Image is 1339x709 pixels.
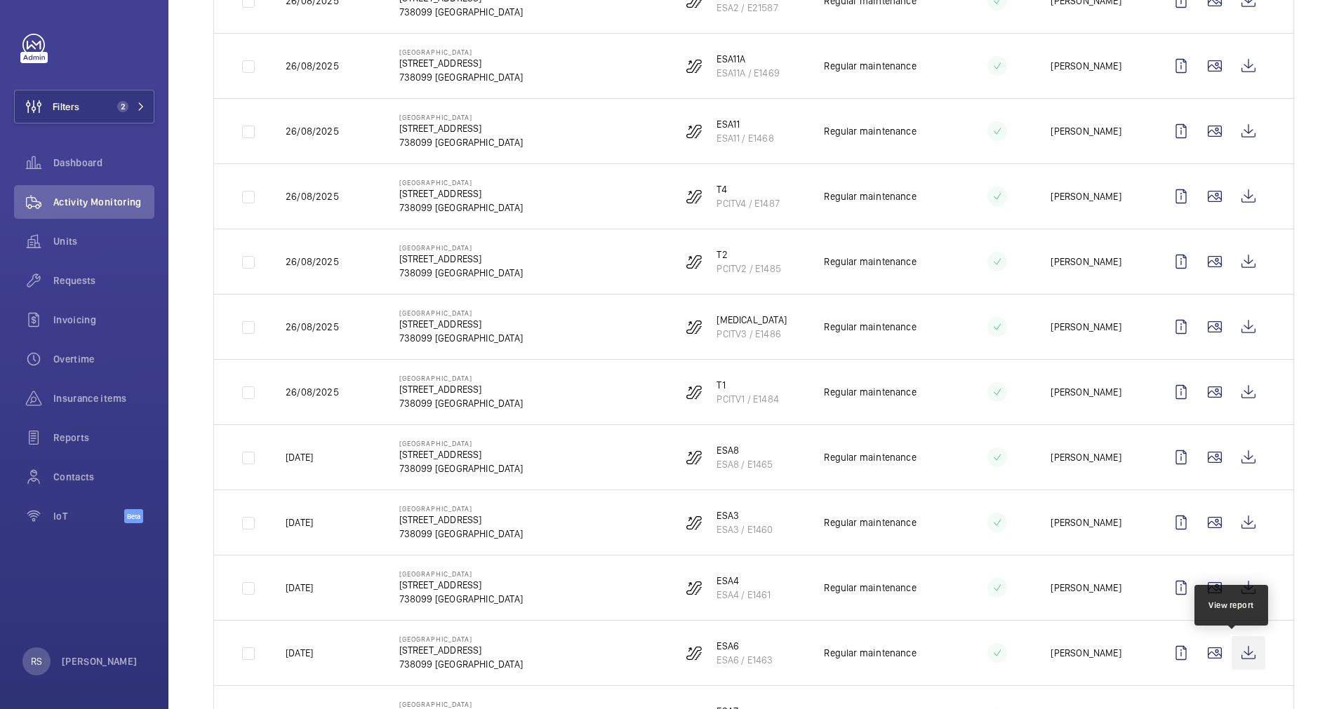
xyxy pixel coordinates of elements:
p: ESA6 [717,639,773,653]
p: ESA4 [717,574,771,588]
span: 2 [117,101,128,112]
p: [STREET_ADDRESS] [399,56,523,70]
p: Regular maintenance [824,515,916,529]
p: PCITV2 / E1485 [717,262,781,276]
p: [PERSON_NAME] [1051,581,1121,595]
p: [STREET_ADDRESS] [399,252,523,266]
p: ESA8 / E1465 [717,457,773,471]
p: [STREET_ADDRESS] [399,187,523,201]
span: Dashboard [53,156,154,170]
p: Regular maintenance [824,581,916,595]
p: [STREET_ADDRESS] [399,382,523,396]
p: Regular maintenance [824,59,916,73]
p: PCITV4 / E1487 [717,196,780,210]
p: Regular maintenance [824,255,916,269]
p: [DATE] [286,581,313,595]
p: [PERSON_NAME] [1051,59,1121,73]
p: [PERSON_NAME] [1051,646,1121,660]
p: [STREET_ADDRESS] [399,121,523,135]
p: [GEOGRAPHIC_DATA] [399,309,523,317]
div: View report [1208,599,1254,612]
p: [GEOGRAPHIC_DATA] [399,700,523,708]
p: [PERSON_NAME] [1051,255,1121,269]
p: T4 [717,182,780,196]
p: PCITV3 / E1486 [717,327,787,341]
p: 738099 [GEOGRAPHIC_DATA] [399,70,523,84]
button: Filters2 [14,90,154,123]
p: ESA11A [717,52,780,66]
p: 738099 [GEOGRAPHIC_DATA] [399,266,523,280]
p: 738099 [GEOGRAPHIC_DATA] [399,396,523,410]
p: [PERSON_NAME] [1051,385,1121,399]
p: 738099 [GEOGRAPHIC_DATA] [399,331,523,345]
p: [PERSON_NAME] [1051,515,1121,529]
p: 26/08/2025 [286,255,339,269]
p: [STREET_ADDRESS] [399,317,523,331]
p: [GEOGRAPHIC_DATA] [399,113,523,121]
p: Regular maintenance [824,124,916,138]
span: IoT [53,509,124,523]
p: [PERSON_NAME] [1051,320,1121,334]
span: Units [53,234,154,248]
p: Regular maintenance [824,646,916,660]
img: escalator.svg [686,188,702,205]
p: ESA3 / E1460 [717,522,773,536]
p: [PERSON_NAME] [1051,450,1121,464]
p: 26/08/2025 [286,320,339,334]
p: ESA11 / E1468 [717,131,773,145]
p: 738099 [GEOGRAPHIC_DATA] [399,201,523,215]
p: [PERSON_NAME] [1051,124,1121,138]
img: escalator.svg [686,644,702,661]
p: Regular maintenance [824,450,916,464]
p: 738099 [GEOGRAPHIC_DATA] [399,461,523,475]
img: escalator.svg [686,123,702,140]
img: escalator.svg [686,449,702,466]
img: escalator.svg [686,318,702,335]
p: [GEOGRAPHIC_DATA] [399,635,523,643]
p: Regular maintenance [824,385,916,399]
p: [DATE] [286,646,313,660]
p: 26/08/2025 [286,124,339,138]
p: [STREET_ADDRESS] [399,578,523,592]
p: Regular maintenance [824,189,916,203]
p: RS [31,654,42,668]
p: ESA8 [717,443,773,457]
p: T2 [717,248,781,262]
p: [GEOGRAPHIC_DATA] [399,178,523,187]
p: [PERSON_NAME] [62,654,138,668]
img: escalator.svg [686,58,702,74]
p: ESA4 / E1461 [717,588,771,602]
span: Contacts [53,470,154,484]
p: PCITV1 / E1484 [717,392,779,406]
p: 738099 [GEOGRAPHIC_DATA] [399,5,523,19]
p: [GEOGRAPHIC_DATA] [399,504,523,513]
span: Filters [53,100,79,114]
p: [GEOGRAPHIC_DATA] [399,48,523,56]
p: [STREET_ADDRESS] [399,643,523,657]
p: Regular maintenance [824,320,916,334]
span: Beta [124,509,143,523]
p: 26/08/2025 [286,385,339,399]
p: [GEOGRAPHIC_DATA] [399,439,523,447]
p: ESA3 [717,508,773,522]
span: Overtime [53,352,154,366]
img: escalator.svg [686,384,702,400]
img: escalator.svg [686,514,702,531]
span: Reports [53,431,154,445]
p: 26/08/2025 [286,189,339,203]
p: [GEOGRAPHIC_DATA] [399,374,523,382]
p: 738099 [GEOGRAPHIC_DATA] [399,527,523,541]
p: ESA2 / E21587 [717,1,778,15]
p: [DATE] [286,515,313,529]
span: Insurance items [53,391,154,405]
p: [PERSON_NAME] [1051,189,1121,203]
img: escalator.svg [686,579,702,596]
p: [GEOGRAPHIC_DATA] [399,243,523,252]
span: Requests [53,274,154,288]
p: T1 [717,378,779,392]
img: escalator.svg [686,253,702,270]
span: Activity Monitoring [53,195,154,209]
p: [MEDICAL_DATA] [717,313,787,327]
p: ESA11 [717,117,773,131]
span: Invoicing [53,313,154,327]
